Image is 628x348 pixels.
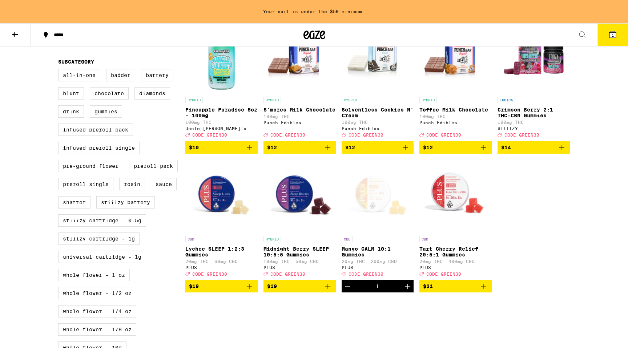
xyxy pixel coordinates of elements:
label: Blunt [58,87,84,100]
p: HYBRID [263,97,281,103]
button: Add to bag [419,280,492,292]
button: Add to bag [185,141,258,154]
p: Tart Cherry Relief 20:5:1 Gummies [419,246,492,258]
label: Universal Cartridge - 1g [58,251,146,263]
img: PLUS - Midnight Berry SLEEP 10:5:5 Gummies [263,159,336,232]
p: 100mg THC [342,120,414,125]
p: 100mg THC: 50mg CBD [263,259,336,264]
p: Pineapple Paradise 8oz - 100mg [185,107,258,118]
a: Open page for Solventless Cookies N' Cream from Punch Edibles [342,20,414,141]
p: Toffee Milk Chocolate [419,107,492,113]
span: $12 [267,145,277,150]
p: 100mg THC [185,120,258,125]
img: Punch Edibles - Solventless Cookies N' Cream [342,20,414,93]
p: 20mg THC: 400mg CBD [419,259,492,264]
p: Solventless Cookies N' Cream [342,107,414,118]
span: 1 [612,33,614,37]
button: Increment [401,280,414,292]
label: Sauce [151,178,177,190]
span: CODE GREEN30 [192,272,227,276]
div: PLUS [185,265,258,270]
label: Whole Flower - 1/4 oz [58,305,136,317]
div: Uncle [PERSON_NAME]'s [185,126,258,131]
label: Whole Flower - 1/8 oz [58,323,136,336]
button: Add to bag [342,141,414,154]
div: STIIIZY [498,126,570,131]
span: $12 [423,145,433,150]
img: Uncle Arnie's - Pineapple Paradise 8oz - 100mg [185,20,258,93]
label: Battery [141,69,173,81]
span: $19 [267,283,277,289]
label: STIIIZY Battery [96,196,155,209]
span: $12 [345,145,355,150]
a: Open page for Crimson Berry 2:1 THC:CBN Gummies from STIIIZY [498,20,570,141]
p: 20mg THC: 60mg CBD [185,259,258,264]
p: INDICA [498,97,515,103]
a: Open page for Pineapple Paradise 8oz - 100mg from Uncle Arnie's [185,20,258,141]
label: Shatter [58,196,90,209]
p: CBD [185,236,196,242]
div: PLUS [419,265,492,270]
span: CODE GREEN30 [270,133,305,138]
label: Whole Flower - 1 oz [58,269,130,281]
span: $14 [501,145,511,150]
span: CODE GREEN30 [270,272,305,276]
a: Open page for S'mores Milk Chocolate from Punch Edibles [263,20,336,141]
img: PLUS - Lychee SLEEP 1:2:3 Gummies [185,159,258,232]
p: HYBRID [263,236,281,242]
a: Open page for Toffee Milk Chocolate from Punch Edibles [419,20,492,141]
p: Crimson Berry 2:1 THC:CBN Gummies [498,107,570,118]
label: Whole Flower - 1/2 oz [58,287,136,299]
p: 100mg THC [263,114,336,119]
p: CBD [419,236,430,242]
img: PLUS - Tart Cherry Relief 20:5:1 Gummies [419,159,492,232]
label: Pre-ground Flower [58,160,123,172]
p: Mango CALM 10:1 Gummies [342,246,414,258]
button: Add to bag [185,280,258,292]
p: HYBRID [419,97,437,103]
label: Badder [106,69,135,81]
label: Preroll Pack [129,160,178,172]
label: Infused Preroll Single [58,142,140,154]
p: CBD [342,236,353,242]
span: CODE GREEN30 [349,272,383,276]
span: CODE GREEN30 [426,272,461,276]
div: 1 [376,283,379,289]
label: All-In-One [58,69,100,81]
span: CODE GREEN30 [504,133,539,138]
span: CODE GREEN30 [426,133,461,138]
a: Open page for Lychee SLEEP 1:2:3 Gummies from PLUS [185,159,258,280]
img: Punch Edibles - Toffee Milk Chocolate [419,20,492,93]
span: CODE GREEN30 [349,133,383,138]
img: STIIIZY - Crimson Berry 2:1 THC:CBN Gummies [498,20,570,93]
span: CODE GREEN30 [192,133,227,138]
button: Decrement [342,280,354,292]
span: $19 [189,283,199,289]
a: Open page for Midnight Berry SLEEP 10:5:5 Gummies from PLUS [263,159,336,280]
label: Gummies [90,105,122,118]
span: $21 [423,283,433,289]
label: Infused Preroll Pack [58,124,133,136]
button: 1 [597,24,628,46]
button: Add to bag [263,141,336,154]
label: Rosin [119,178,145,190]
div: Punch Edibles [263,120,336,125]
label: STIIIZY Cartridge - 1g [58,232,140,245]
legend: Subcategory [58,59,94,65]
div: Punch Edibles [342,126,414,131]
label: Drink [58,105,84,118]
p: Lychee SLEEP 1:2:3 Gummies [185,246,258,258]
button: Add to bag [419,141,492,154]
p: HYBRID [342,97,359,103]
span: Hi. Need any help? [4,5,52,11]
button: Add to bag [263,280,336,292]
p: Midnight Berry SLEEP 10:5:5 Gummies [263,246,336,258]
p: 20mg THC: 200mg CBD [342,259,414,264]
a: Open page for Tart Cherry Relief 20:5:1 Gummies from PLUS [419,159,492,280]
div: Punch Edibles [419,120,492,125]
img: Punch Edibles - S'mores Milk Chocolate [263,20,336,93]
div: PLUS [342,265,414,270]
label: Diamonds [134,87,170,100]
label: Chocolate [90,87,129,100]
p: HYBRID [185,97,203,103]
